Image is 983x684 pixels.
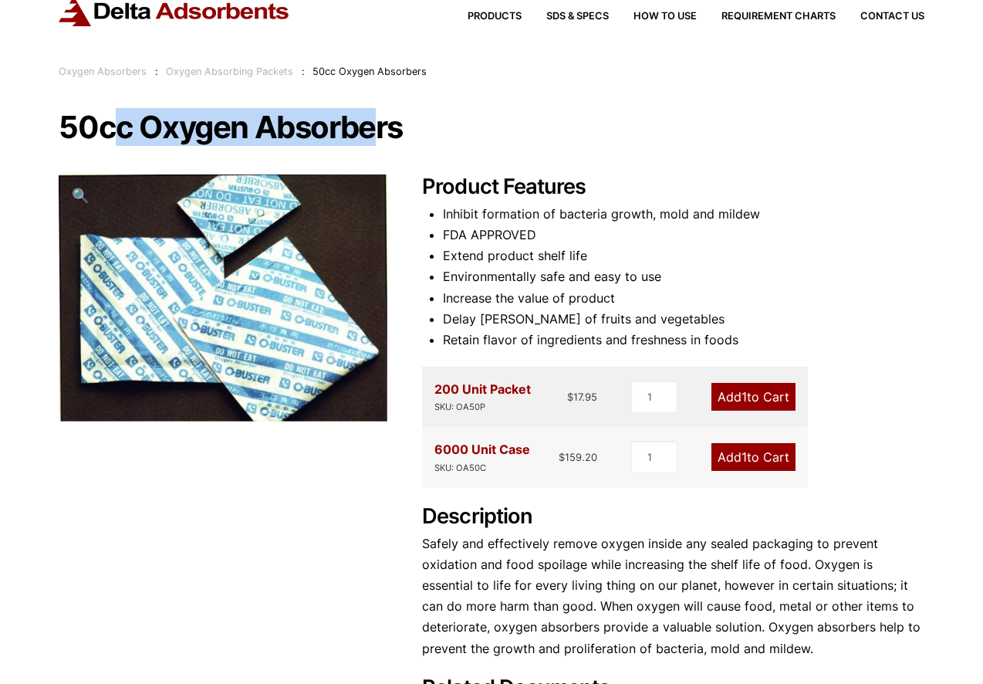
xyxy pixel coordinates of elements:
[59,66,147,77] a: Oxygen Absorbers
[434,379,531,415] div: 200 Unit Packet
[422,174,924,200] h2: Product Features
[443,204,924,225] li: Inhibit formation of bacteria growth, mold and mildew
[546,12,609,22] span: SDS & SPECS
[711,383,796,411] a: Add1to Cart
[741,389,747,405] span: 1
[312,66,427,77] span: 50cc Oxygen Absorbers
[166,66,293,77] a: Oxygen Absorbing Packets
[468,12,522,22] span: Products
[443,12,522,22] a: Products
[443,288,924,309] li: Increase the value of product
[567,391,573,403] span: $
[836,12,924,22] a: Contact Us
[559,451,565,463] span: $
[609,12,697,22] a: How to Use
[422,533,924,659] p: Safely and effectively remove oxygen inside any sealed packaging to prevent oxidation and food sp...
[860,12,924,22] span: Contact Us
[567,391,597,403] bdi: 17.95
[434,461,530,476] div: SKU: OA50C
[302,66,305,77] span: :
[443,330,924,350] li: Retain flavor of ingredients and freshness in foods
[443,245,924,266] li: Extend product shelf life
[443,225,924,245] li: FDA APPROVED
[155,66,158,77] span: :
[434,400,531,415] div: SKU: OA50P
[443,309,924,330] li: Delay [PERSON_NAME] of fruits and vegetables
[422,504,924,530] h2: Description
[72,187,90,204] span: 🔍
[633,12,697,22] span: How to Use
[721,12,836,22] span: Requirement Charts
[443,266,924,287] li: Environmentally safe and easy to use
[697,12,836,22] a: Requirement Charts
[711,443,796,471] a: Add1to Cart
[522,12,609,22] a: SDS & SPECS
[434,439,530,475] div: 6000 Unit Case
[559,451,597,463] bdi: 159.20
[59,111,924,144] h1: 50cc Oxygen Absorbers
[59,174,101,217] a: View full-screen image gallery
[741,449,747,465] span: 1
